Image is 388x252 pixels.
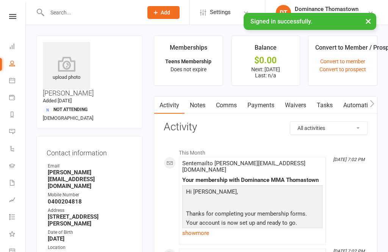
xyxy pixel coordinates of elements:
a: Payments [9,90,26,107]
div: Mobile Number [48,191,132,199]
span: Sent email to [PERSON_NAME][EMAIL_ADDRESS][DOMAIN_NAME] [182,160,305,173]
h3: Contact information [47,146,132,157]
a: Notes [185,97,211,114]
p: Hi [PERSON_NAME], [184,187,321,198]
div: Email [48,163,132,170]
a: Payments [242,97,280,114]
a: show more [182,228,322,238]
a: Comms [211,97,242,114]
a: Waivers [280,97,311,114]
button: × [361,13,375,29]
strong: [DATE] [48,235,132,242]
span: Add [161,9,170,16]
time: Added [DATE] [43,98,72,103]
span: Signed in successfully. [250,18,312,25]
a: People [9,56,26,73]
a: What's New [9,226,26,243]
a: Calendar [9,73,26,90]
div: Dominance MMA Thomastown [295,13,368,19]
input: Search... [45,7,138,18]
a: Convert to member [320,58,365,64]
a: Dashboard [9,39,26,56]
a: Convert to prospect [319,66,366,72]
p: Thanks for completing your membership forms. Your account is now set up and ready to go. [184,209,321,229]
p: Next: [DATE] Last: n/a [238,66,293,78]
li: This Month [164,145,368,157]
strong: Teens Membership [165,58,211,64]
strong: [STREET_ADDRESS][PERSON_NAME] [48,213,132,227]
a: Reports [9,107,26,124]
div: Dominance Thomastown [295,6,368,13]
strong: [PERSON_NAME][EMAIL_ADDRESS][DOMAIN_NAME] [48,169,132,189]
h3: [PERSON_NAME] [43,42,136,97]
div: DT [276,5,291,20]
div: Location [48,244,132,251]
span: [DEMOGRAPHIC_DATA] [43,115,93,121]
div: upload photo [43,56,90,81]
span: Does not expire [171,66,207,72]
div: Balance [255,43,277,56]
div: Date of Birth [48,229,132,236]
span: Settings [210,4,231,21]
div: Memberships [170,43,207,56]
div: $0.00 [238,56,293,64]
div: Your membership with Dominance MMA Thomastown [182,177,322,183]
strong: 0400204818 [48,198,132,205]
span: Not Attending [53,107,88,112]
button: Add [147,6,180,19]
i: [DATE] 7:02 PM [333,157,365,162]
a: Assessments [9,192,26,209]
a: Tasks [311,97,338,114]
a: Activity [154,97,185,114]
a: Automations [338,97,383,114]
div: Address [48,207,132,214]
h3: Activity [164,121,368,133]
